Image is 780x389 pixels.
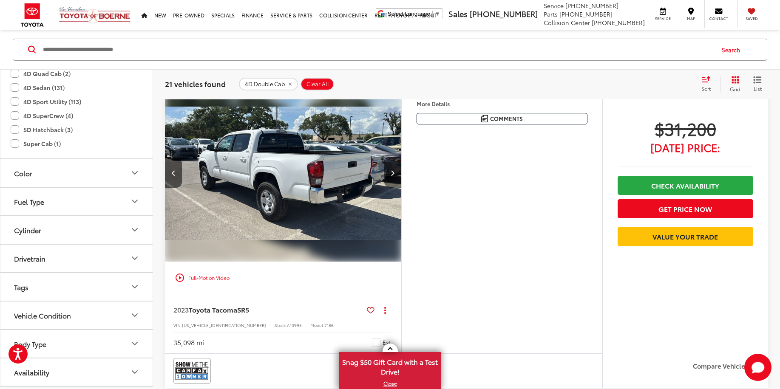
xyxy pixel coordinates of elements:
[173,322,182,328] span: VIN:
[448,8,468,19] span: Sales
[744,354,771,381] button: Toggle Chat Window
[175,360,209,382] img: CarFax One Owner
[559,10,613,18] span: [PHONE_NUMBER]
[701,85,711,92] span: Sort
[11,95,81,109] label: 4D Sport Utility (113)
[384,307,386,313] span: dropdown dots
[417,113,587,124] button: Comments
[324,322,334,328] span: 7186
[618,118,753,139] span: $31,200
[130,225,140,235] div: Cylinder
[618,227,753,246] a: Value Your Trade
[11,81,65,95] label: 4D Sedan (131)
[618,176,753,195] a: Check Availability
[14,226,41,234] div: Cylinder
[287,322,302,328] span: A10995
[681,16,700,21] span: Map
[753,85,762,92] span: List
[618,143,753,152] span: [DATE] Price:
[11,67,71,81] label: 4D Quad Cab (2)
[182,322,266,328] span: [US_VEHICLE_IDENTIFICATION_NUMBER]
[130,282,140,292] div: Tags
[130,197,140,207] div: Fuel Type
[14,283,28,291] div: Tags
[173,338,204,347] div: 35,098 mi
[0,159,153,187] button: ColorColor
[130,310,140,321] div: Vehicle Condition
[11,109,73,123] label: 4D SuperCrew (4)
[0,273,153,301] button: TagsTags
[14,197,44,206] div: Fuel Type
[417,101,587,107] h4: More Details
[189,304,237,314] span: Toyota Tacoma
[14,340,46,348] div: Body Type
[310,322,324,328] span: Model:
[490,115,523,123] span: Comments
[714,39,752,60] button: Search
[618,199,753,218] button: Get Price Now
[0,330,153,358] button: Body TypeBody Type
[592,18,645,27] span: [PHONE_NUMBER]
[130,254,140,264] div: Drivetrain
[14,169,32,177] div: Color
[697,76,720,93] button: Select sort value
[544,18,590,27] span: Collision Center
[372,338,380,347] span: White
[730,85,740,93] span: Grid
[693,362,760,371] label: Compare Vehicle
[384,158,401,188] button: Next image
[720,76,747,93] button: Grid View
[0,216,153,244] button: CylinderCylinder
[130,168,140,178] div: Color
[165,85,402,262] a: 2023 Toyota Tacoma SR52023 Toyota Tacoma SR52023 Toyota Tacoma SR52023 Toyota Tacoma SR5
[383,338,393,347] span: Ext.
[11,137,61,151] label: Super Cab (1)
[742,16,761,21] span: Saved
[481,115,488,122] img: Comments
[165,85,402,262] div: 2023 Toyota Tacoma SR5 3
[565,1,618,10] span: [PHONE_NUMBER]
[239,78,298,90] button: remove 4D%20Double%20Cab
[14,368,49,376] div: Availability
[130,367,140,378] div: Availability
[747,76,768,93] button: List View
[165,79,226,89] span: 21 vehicles found
[301,78,334,90] button: Clear All
[744,354,771,381] svg: Start Chat
[275,322,287,328] span: Stock:
[14,254,45,262] div: Drivetrain
[340,353,440,379] span: Snag $50 Gift Card with a Test Drive!
[544,10,558,18] span: Parts
[378,302,393,317] button: Actions
[306,81,329,87] span: Clear All
[0,188,153,215] button: Fuel TypeFuel Type
[165,85,402,262] img: 2023 Toyota Tacoma SR5
[11,123,73,137] label: 5D Hatchback (3)
[173,304,189,314] span: 2023
[0,245,153,272] button: DrivetrainDrivetrain
[0,358,153,386] button: AvailabilityAvailability
[653,16,672,21] span: Service
[470,8,538,19] span: [PHONE_NUMBER]
[173,305,363,314] a: 2023Toyota TacomaSR5
[59,6,131,24] img: Vic Vaughan Toyota of Boerne
[14,311,71,319] div: Vehicle Condition
[709,16,728,21] span: Contact
[165,158,182,188] button: Previous image
[245,81,285,87] span: 4D Double Cab
[0,302,153,329] button: Vehicle ConditionVehicle Condition
[42,39,714,60] input: Search by Make, Model, or Keyword
[130,339,140,349] div: Body Type
[237,304,249,314] span: SR5
[544,1,564,10] span: Service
